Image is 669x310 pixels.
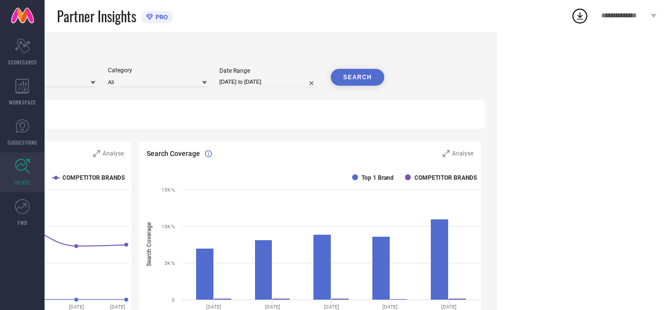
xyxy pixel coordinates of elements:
span: PRO [153,13,168,21]
span: SUGGESTIONS [7,139,38,146]
svg: Zoom [93,150,100,157]
span: SCORECARDS [8,58,37,66]
text: [DATE] [323,304,339,310]
input: Select date range [219,77,318,87]
button: SEARCH [331,69,384,86]
text: 10K % [161,224,175,229]
text: [DATE] [382,304,398,310]
div: Date Range [219,67,318,74]
span: Search Coverage [147,150,200,157]
text: 0 [172,297,175,303]
text: [DATE] [441,304,456,310]
span: FWD [18,219,27,226]
span: WORKSPACE [9,99,36,106]
div: Open download list [571,7,589,25]
span: TRENDS [14,179,31,186]
svg: Zoom [443,150,450,157]
div: Category [108,67,207,74]
text: [DATE] [110,304,125,310]
text: [DATE] [69,304,84,310]
span: Partner Insights [57,6,136,26]
text: COMPETITOR BRANDS [62,174,125,181]
span: Analyse [452,150,473,157]
text: COMPETITOR BRANDS [414,174,476,181]
tspan: Search Coverage [146,222,153,267]
text: 5K % [164,260,175,266]
text: [DATE] [265,304,280,310]
text: 15K % [161,187,175,193]
text: [DATE] [206,304,221,310]
span: Analyse [103,150,124,157]
text: Top 1 Brand [361,174,394,181]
